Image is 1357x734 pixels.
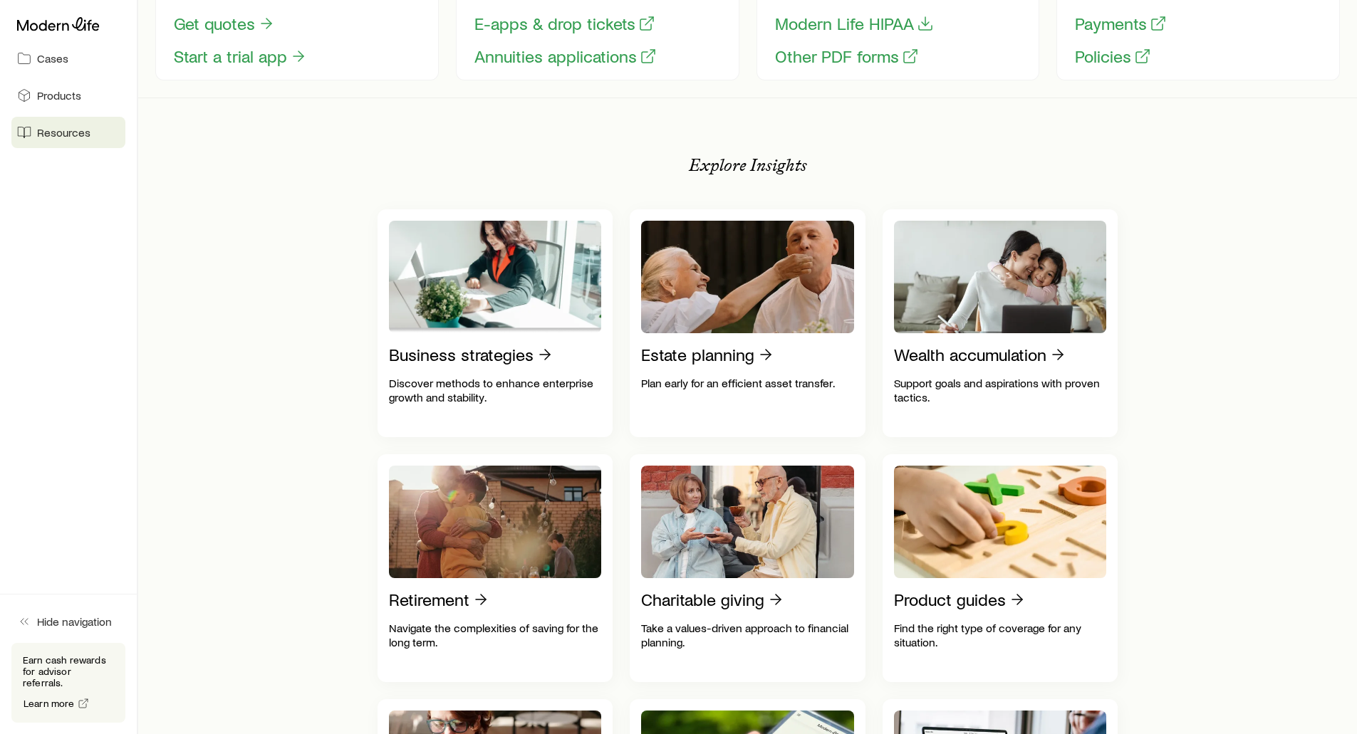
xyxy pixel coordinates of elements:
[774,13,935,35] button: Modern Life HIPAA
[630,454,865,682] a: Charitable givingTake a values-driven approach to financial planning.
[37,51,68,65] span: Cases
[1074,46,1152,68] button: Policies
[11,80,125,111] a: Products
[389,466,602,578] img: Retirement
[37,614,112,629] span: Hide navigation
[641,621,854,649] p: Take a values-driven approach to financial planning.
[173,46,308,68] button: Start a trial app
[378,454,613,682] a: RetirementNavigate the complexities of saving for the long term.
[173,13,276,35] button: Get quotes
[630,209,865,437] a: Estate planningPlan early for an efficient asset transfer.
[689,155,807,175] p: Explore Insights
[11,43,125,74] a: Cases
[883,209,1118,437] a: Wealth accumulationSupport goals and aspirations with proven tactics.
[894,589,1006,609] p: Product guides
[37,88,81,103] span: Products
[894,621,1107,649] p: Find the right type of coverage for any situation.
[894,221,1107,333] img: Wealth accumulation
[474,13,656,35] button: E-apps & drop tickets
[883,454,1118,682] a: Product guidesFind the right type of coverage for any situation.
[11,643,125,723] div: Earn cash rewards for advisor referrals.Learn more
[23,654,114,688] p: Earn cash rewards for advisor referrals.
[641,376,854,390] p: Plan early for an efficient asset transfer.
[1074,13,1168,35] button: Payments
[474,46,657,68] button: Annuities applications
[37,125,90,140] span: Resources
[894,376,1107,404] p: Support goals and aspirations with proven tactics.
[389,621,602,649] p: Navigate the complexities of saving for the long term.
[894,345,1046,365] p: Wealth accumulation
[389,221,602,333] img: Business strategies
[24,698,75,708] span: Learn more
[774,46,920,68] button: Other PDF forms
[11,117,125,148] a: Resources
[389,376,602,404] p: Discover methods to enhance enterprise growth and stability.
[389,345,534,365] p: Business strategies
[894,466,1107,578] img: Product guides
[389,589,469,609] p: Retirement
[641,345,754,365] p: Estate planning
[641,589,764,609] p: Charitable giving
[641,221,854,333] img: Estate planning
[11,606,125,637] button: Hide navigation
[378,209,613,437] a: Business strategiesDiscover methods to enhance enterprise growth and stability.
[641,466,854,578] img: Charitable giving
